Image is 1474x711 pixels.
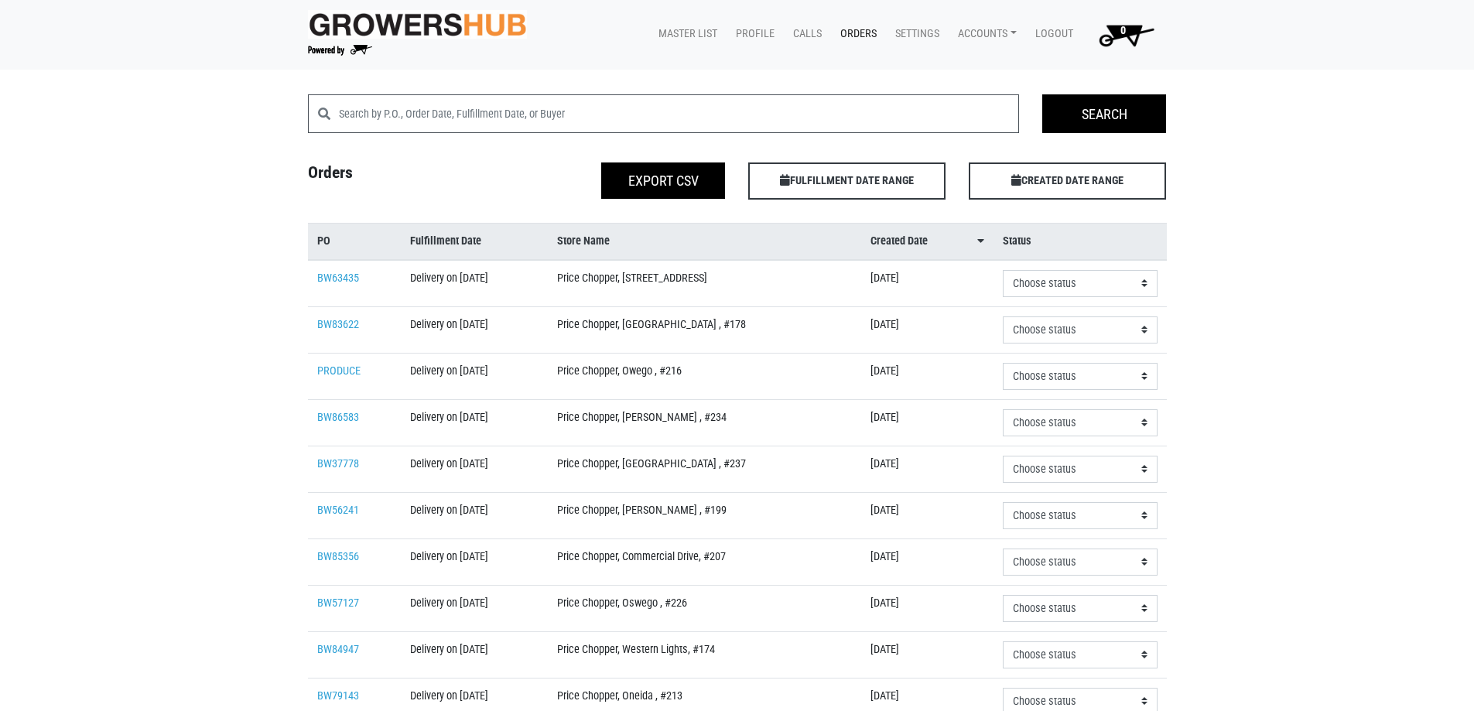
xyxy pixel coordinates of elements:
td: Delivery on [DATE] [401,492,547,538]
span: Status [1003,233,1031,250]
span: FULFILLMENT DATE RANGE [748,162,946,200]
input: Search by P.O., Order Date, Fulfillment Date, or Buyer [339,94,1020,133]
img: Cart [1092,19,1161,50]
a: Accounts [946,19,1023,49]
td: [DATE] [861,260,993,307]
a: BW85356 [317,550,359,563]
td: Price Chopper, Oswego , #226 [548,585,861,631]
td: Price Chopper, [STREET_ADDRESS] [548,260,861,307]
td: [DATE] [861,446,993,492]
td: Delivery on [DATE] [401,538,547,585]
a: Master List [646,19,723,49]
td: [DATE] [861,306,993,353]
td: Delivery on [DATE] [401,585,547,631]
img: Powered by Big Wheelbarrow [308,45,372,56]
a: BW83622 [317,318,359,331]
td: Price Chopper, [PERSON_NAME] , #199 [548,492,861,538]
td: [DATE] [861,631,993,678]
span: Store Name [557,233,610,250]
a: BW57127 [317,596,359,610]
a: BW56241 [317,504,359,517]
td: Delivery on [DATE] [401,306,547,353]
a: Store Name [557,233,852,250]
input: Search [1042,94,1166,133]
td: [DATE] [861,353,993,399]
td: Price Chopper, Commercial Drive, #207 [548,538,861,585]
a: PO [317,233,392,250]
a: Logout [1023,19,1079,49]
a: 0 [1079,19,1167,50]
td: Price Chopper, Owego , #216 [548,353,861,399]
span: Created Date [870,233,928,250]
td: [DATE] [861,399,993,446]
a: BW63435 [317,272,359,285]
td: Delivery on [DATE] [401,260,547,307]
a: BW37778 [317,457,359,470]
a: Created Date [870,233,984,250]
a: BW86583 [317,411,359,424]
a: Fulfillment Date [410,233,538,250]
a: Profile [723,19,781,49]
a: Settings [883,19,946,49]
td: [DATE] [861,585,993,631]
img: original-fc7597fdc6adbb9d0e2ae620e786d1a2.jpg [308,10,528,39]
button: Export CSV [601,162,725,199]
h4: Orders [296,162,517,193]
td: [DATE] [861,492,993,538]
td: Delivery on [DATE] [401,399,547,446]
a: PRODUCE [317,364,361,378]
a: Calls [781,19,828,49]
td: Delivery on [DATE] [401,446,547,492]
td: [DATE] [861,538,993,585]
a: BW84947 [317,643,359,656]
td: Delivery on [DATE] [401,353,547,399]
td: Delivery on [DATE] [401,631,547,678]
td: Price Chopper, [GEOGRAPHIC_DATA] , #237 [548,446,861,492]
span: 0 [1120,24,1126,37]
a: BW79143 [317,689,359,702]
span: CREATED DATE RANGE [969,162,1166,200]
span: Fulfillment Date [410,233,481,250]
a: Orders [828,19,883,49]
a: Status [1003,233,1158,250]
td: Price Chopper, Western Lights, #174 [548,631,861,678]
span: PO [317,233,330,250]
td: Price Chopper, [GEOGRAPHIC_DATA] , #178 [548,306,861,353]
td: Price Chopper, [PERSON_NAME] , #234 [548,399,861,446]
